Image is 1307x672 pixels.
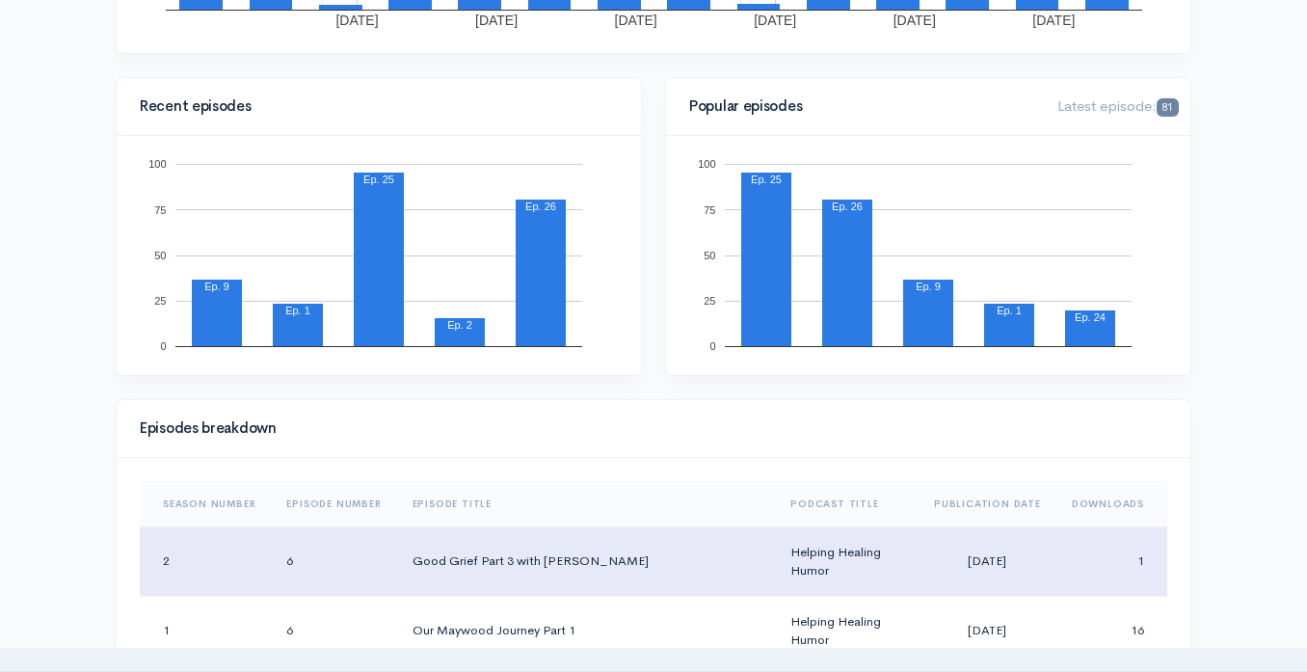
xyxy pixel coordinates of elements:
text: 50 [154,250,166,261]
text: 100 [148,158,166,170]
th: Sort column [397,481,776,527]
td: 16 [1056,596,1167,665]
text: 75 [154,203,166,215]
text: Ep. 1 [997,305,1022,316]
text: Ep. 26 [832,201,863,212]
th: Sort column [271,481,396,527]
td: [DATE] [919,596,1056,665]
text: Ep. 24 [1075,311,1106,323]
text: Ep. 1 [285,305,310,316]
td: 1 [1056,526,1167,596]
text: Ep. 26 [525,201,556,212]
text: 0 [709,340,715,352]
td: Good Grief Part 3 with [PERSON_NAME] [397,526,776,596]
text: [DATE] [894,13,936,28]
th: Sort column [140,481,271,527]
td: 1 [140,596,271,665]
text: [DATE] [754,13,796,28]
svg: A chart. [689,159,1167,352]
td: Our Maywood Journey Part 1 [397,596,776,665]
text: [DATE] [475,13,518,28]
text: Ep. 9 [204,281,229,292]
text: [DATE] [335,13,378,28]
th: Sort column [1056,481,1167,527]
text: 50 [704,250,715,261]
text: 0 [160,340,166,352]
td: 6 [271,596,396,665]
text: Ep. 25 [363,174,394,185]
h4: Popular episodes [689,98,1034,115]
svg: A chart. [140,159,618,352]
span: Latest episode: [1057,96,1179,115]
th: Sort column [919,481,1056,527]
h4: Recent episodes [140,98,606,115]
text: 25 [154,295,166,307]
text: Ep. 25 [751,174,782,185]
text: Ep. 2 [447,319,472,331]
td: 6 [271,526,396,596]
text: 25 [704,295,715,307]
text: Ep. 9 [916,281,941,292]
text: [DATE] [615,13,657,28]
h4: Episodes breakdown [140,420,1156,437]
td: Helping Healing Humor [775,526,919,596]
td: [DATE] [919,526,1056,596]
text: 75 [704,203,715,215]
td: Helping Healing Humor [775,596,919,665]
th: Sort column [775,481,919,527]
span: 81 [1157,98,1179,117]
text: [DATE] [1032,13,1075,28]
td: 2 [140,526,271,596]
text: 100 [698,158,715,170]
